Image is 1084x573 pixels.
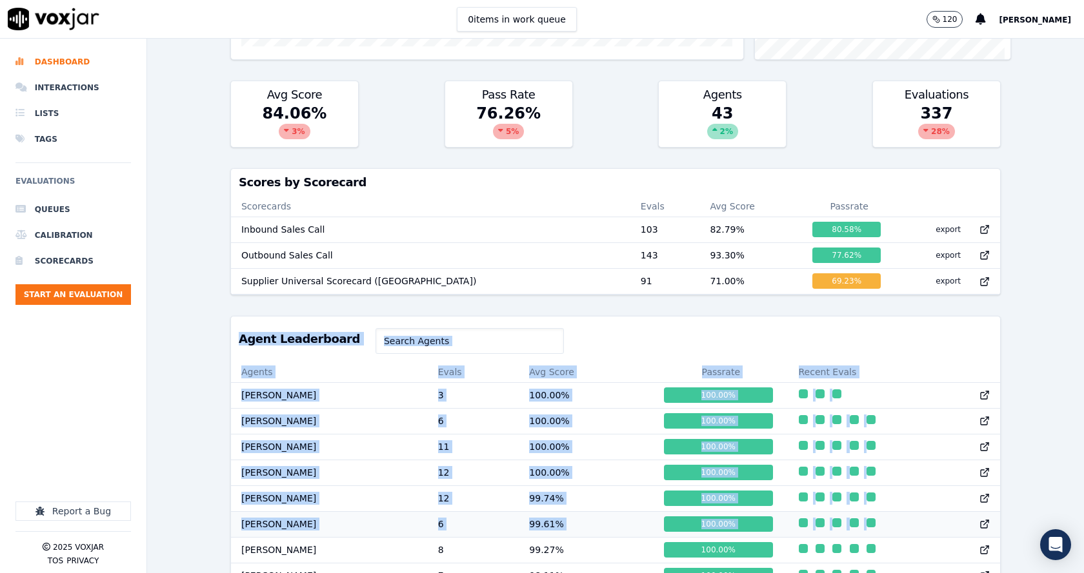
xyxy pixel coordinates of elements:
a: Scorecards [15,248,131,274]
td: [PERSON_NAME] [231,460,428,485]
button: Report a Bug [15,501,131,521]
td: [PERSON_NAME] [231,434,428,460]
button: Start an Evaluation [15,284,131,305]
div: 100.00 % [664,465,772,480]
button: export [925,245,971,266]
h3: Pass Rate [453,89,565,101]
td: Outbound Sales Call [231,242,630,268]
th: Passrate [802,196,896,217]
div: 5 % [493,124,524,139]
img: voxjar logo [8,8,99,30]
td: [PERSON_NAME] [231,382,428,408]
p: 2025 Voxjar [53,542,104,552]
div: 100.00 % [664,439,772,454]
td: [PERSON_NAME] [231,511,428,537]
h3: Agents [667,89,778,101]
div: 80.58 % [812,222,881,237]
td: 100.00 % [519,382,654,408]
div: 100.00 % [664,413,772,429]
div: 100.00 % [664,516,772,532]
td: [PERSON_NAME] [231,537,428,563]
td: 12 [428,485,519,511]
td: 11 [428,434,519,460]
td: 100.00 % [519,434,654,460]
td: 6 [428,408,519,434]
div: 43 [659,103,786,147]
div: 76.26 % [445,103,572,147]
td: 12 [428,460,519,485]
a: Calibration [15,222,131,248]
td: 8 [428,537,519,563]
th: Scorecards [231,196,630,217]
a: Tags [15,126,131,152]
th: Evals [630,196,700,217]
th: Evals [428,362,519,382]
a: Interactions [15,75,131,101]
td: 103 [630,217,700,242]
h3: Evaluations [881,89,992,101]
td: 99.27 % [519,537,654,563]
div: 100.00 % [664,542,772,558]
td: 93.30 % [699,242,802,268]
th: Passrate [654,362,788,382]
a: Lists [15,101,131,126]
div: 3 % [279,124,310,139]
button: 0items in work queue [457,7,577,32]
div: 69.23 % [812,273,881,289]
div: 84.06 % [231,103,358,147]
h3: Agent Leaderboard [239,333,360,345]
p: 120 [943,14,958,24]
button: 120 [927,11,976,28]
th: Avg Score [699,196,802,217]
div: 337 [873,103,1000,147]
button: [PERSON_NAME] [999,12,1084,27]
td: 91 [630,268,700,294]
h3: Avg Score [239,89,350,101]
td: Supplier Universal Scorecard ([GEOGRAPHIC_DATA]) [231,268,630,294]
td: 71.00 % [699,268,802,294]
td: 100.00 % [519,408,654,434]
button: export [925,271,971,291]
td: 143 [630,242,700,268]
a: Queues [15,197,131,222]
div: 77.62 % [812,248,881,263]
div: 28 % [918,124,955,139]
h3: Scores by Scorecard [239,177,992,188]
input: Search Agents [376,328,564,354]
td: 100.00 % [519,460,654,485]
button: export [925,219,971,240]
td: Inbound Sales Call [231,217,630,242]
th: Recent Evals [788,362,1000,382]
th: Agents [231,362,428,382]
div: Open Intercom Messenger [1040,529,1071,560]
th: Avg Score [519,362,654,382]
td: 99.61 % [519,511,654,537]
div: 2 % [707,124,738,139]
td: 3 [428,382,519,408]
div: 100.00 % [664,490,772,506]
td: 6 [428,511,519,537]
button: Privacy [66,556,99,566]
td: 82.79 % [699,217,802,242]
td: 99.74 % [519,485,654,511]
button: TOS [48,556,63,566]
span: [PERSON_NAME] [999,15,1071,24]
button: 120 [927,11,963,28]
td: [PERSON_NAME] [231,485,428,511]
h6: Evaluations [15,173,131,197]
div: 100.00 % [664,387,772,403]
a: Dashboard [15,49,131,75]
td: [PERSON_NAME] [231,408,428,434]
